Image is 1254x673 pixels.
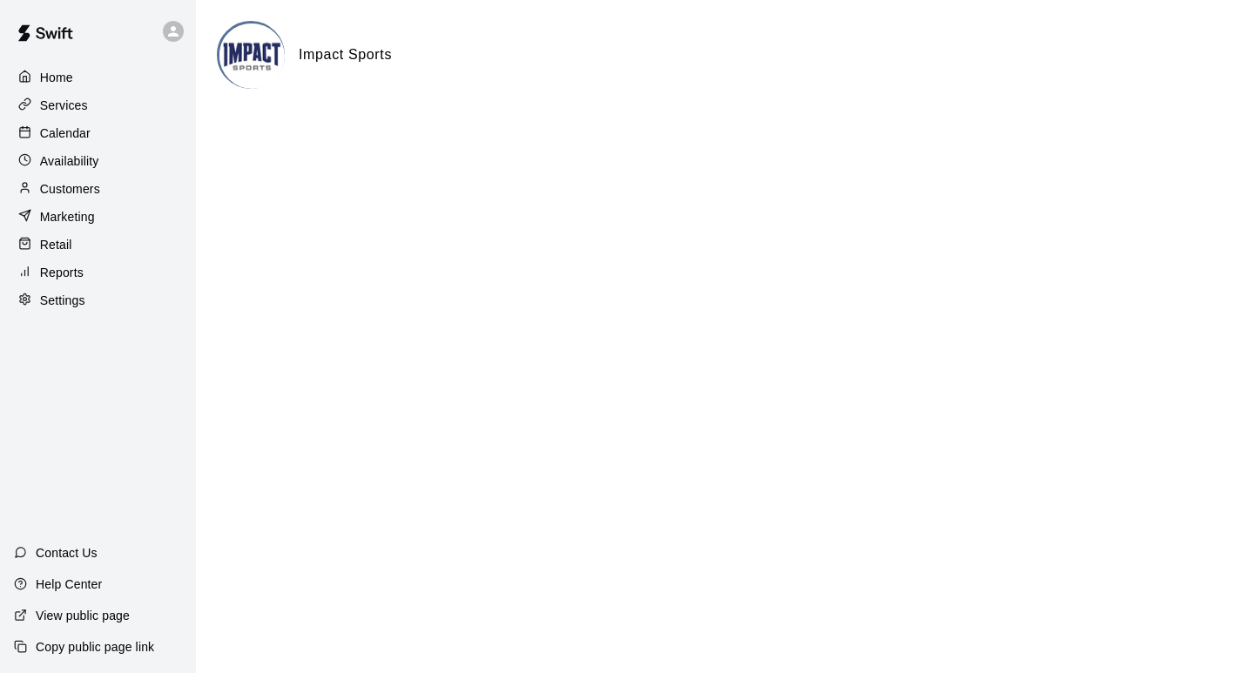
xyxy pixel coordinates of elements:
p: Services [40,97,88,114]
p: Calendar [40,125,91,142]
p: View public page [36,607,130,624]
p: Availability [40,152,99,170]
p: Reports [40,264,84,281]
p: Contact Us [36,544,98,562]
a: Settings [14,287,182,313]
a: Services [14,92,182,118]
a: Marketing [14,204,182,230]
a: Customers [14,176,182,202]
p: Settings [40,292,85,309]
p: Copy public page link [36,638,154,656]
p: Customers [40,180,100,198]
p: Retail [40,236,72,253]
p: Home [40,69,73,86]
p: Help Center [36,575,102,593]
p: Marketing [40,208,95,225]
a: Retail [14,232,182,258]
img: Impact Sports logo [219,24,285,89]
a: Availability [14,148,182,174]
a: Home [14,64,182,91]
a: Reports [14,259,182,286]
h6: Impact Sports [299,44,392,66]
a: Calendar [14,120,182,146]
